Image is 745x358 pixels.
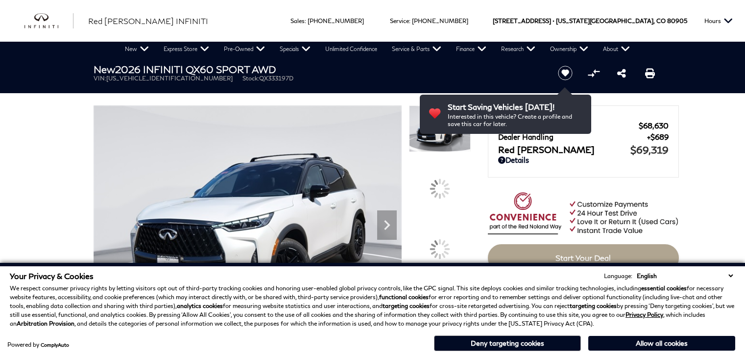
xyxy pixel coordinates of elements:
[156,42,216,56] a: Express Store
[494,42,543,56] a: Research
[639,121,669,130] span: $68,630
[118,42,637,56] nav: Main Navigation
[630,144,669,155] span: $69,319
[493,17,687,25] a: [STREET_ADDRESS] • [US_STATE][GEOGRAPHIC_DATA], CO 80905
[242,75,259,82] span: Stock:
[17,320,74,327] strong: Arbitration Provision
[7,342,69,348] div: Powered by
[10,284,735,328] p: We respect consumer privacy rights by letting visitors opt out of third-party tracking cookies an...
[625,311,663,318] a: Privacy Policy
[596,42,637,56] a: About
[588,336,735,351] button: Allow all cookies
[409,105,471,152] img: New 2026 2T RAD WHT INFINITI SPORT AWD image 1
[488,244,679,272] a: Start Your Deal
[216,42,272,56] a: Pre-Owned
[383,302,430,309] strong: targeting cookies
[412,17,468,25] a: [PHONE_NUMBER]
[390,17,409,25] span: Service
[305,17,306,25] span: :
[617,67,626,79] a: Share this New 2026 INFINITI QX60 SPORT AWD
[24,13,73,29] img: INFINITI
[290,17,305,25] span: Sales
[555,253,611,262] span: Start Your Deal
[604,273,632,279] div: Language:
[88,15,208,27] a: Red [PERSON_NAME] INFINITI
[498,144,669,155] a: Red [PERSON_NAME] $69,319
[94,75,106,82] span: VIN:
[272,42,318,56] a: Specials
[118,42,156,56] a: New
[645,67,655,79] a: Print this New 2026 INFINITI QX60 SPORT AWD
[634,271,735,281] select: Language Select
[94,105,402,337] img: New 2026 2T RAD WHT INFINITI SPORT AWD image 1
[259,75,293,82] span: QX333197D
[543,42,596,56] a: Ownership
[498,121,639,130] span: MSRP
[308,17,364,25] a: [PHONE_NUMBER]
[434,335,581,351] button: Deny targeting cookies
[498,132,647,141] span: Dealer Handling
[498,144,630,155] span: Red [PERSON_NAME]
[379,293,429,301] strong: functional cookies
[177,302,223,309] strong: analytics cookies
[647,132,669,141] span: $689
[586,66,601,80] button: Compare vehicle
[570,302,617,309] strong: targeting cookies
[41,342,69,348] a: ComplyAuto
[94,63,115,75] strong: New
[24,13,73,29] a: infiniti
[106,75,233,82] span: [US_VEHICLE_IDENTIFICATION_NUMBER]
[409,17,410,25] span: :
[377,210,397,240] div: Next
[318,42,385,56] a: Unlimited Confidence
[10,271,94,281] span: Your Privacy & Cookies
[641,284,687,292] strong: essential cookies
[94,64,542,75] h1: 2026 INFINITI QX60 SPORT AWD
[498,132,669,141] a: Dealer Handling $689
[498,155,669,164] a: Details
[554,65,576,81] button: Save vehicle
[385,42,449,56] a: Service & Parts
[449,42,494,56] a: Finance
[88,16,208,26] span: Red [PERSON_NAME] INFINITI
[498,121,669,130] a: MSRP $68,630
